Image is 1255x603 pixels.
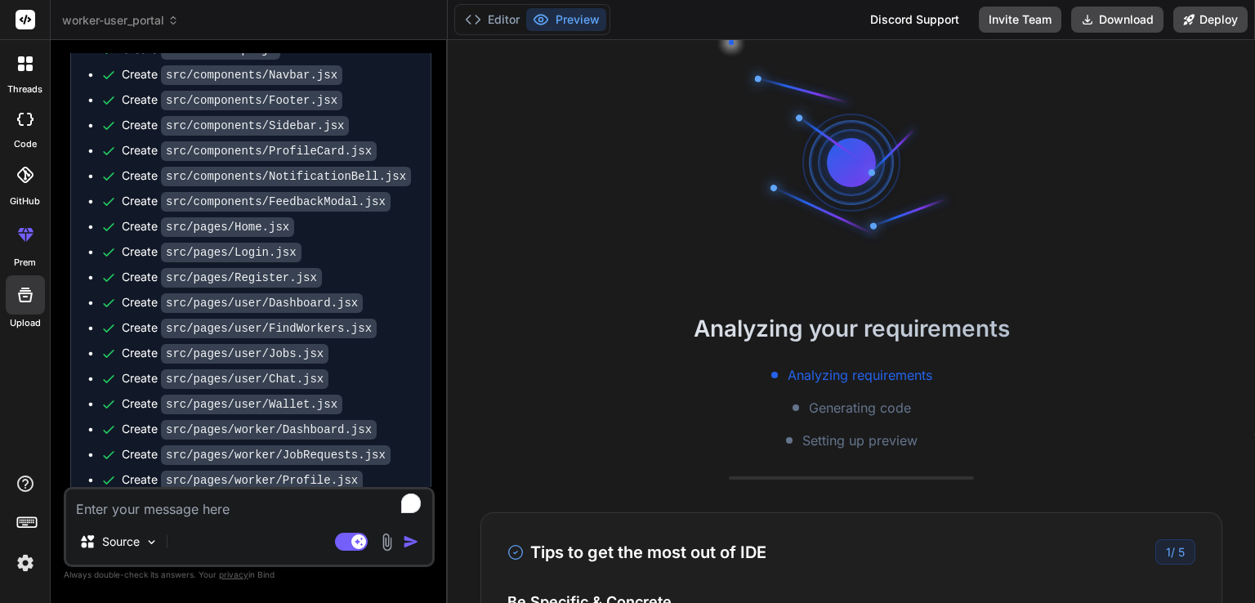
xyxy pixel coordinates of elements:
img: icon [403,534,419,550]
label: Upload [10,316,41,330]
span: Generating code [809,398,911,418]
div: Create [122,319,377,337]
code: src/pages/worker/Dashboard.jsx [161,420,377,440]
button: Invite Team [979,7,1061,33]
span: Analyzing requirements [788,365,932,385]
label: prem [14,256,36,270]
div: Create [122,243,301,261]
code: src/components/NotificationBell.jsx [161,167,411,186]
span: 5 [1178,545,1185,559]
div: Create [122,269,322,286]
img: attachment [377,533,396,552]
div: Discord Support [860,7,969,33]
code: src/components/ProfileCard.jsx [161,141,377,161]
label: code [14,137,37,151]
label: GitHub [10,194,40,208]
code: src/components/Footer.jsx [161,91,342,110]
div: Create [122,294,363,311]
div: Create [122,395,342,413]
code: src/components/Navbar.jsx [161,65,342,85]
button: Preview [526,8,606,31]
div: Create [122,218,294,235]
h2: Analyzing your requirements [448,311,1255,346]
code: src/pages/Register.jsx [161,268,322,288]
code: src/pages/Home.jsx [161,217,294,237]
code: src/pages/worker/Profile.jsx [161,471,363,490]
span: Setting up preview [802,431,918,450]
div: Create [122,142,377,159]
code: src/pages/user/FindWorkers.jsx [161,319,377,338]
div: / [1155,539,1195,565]
button: Deploy [1173,7,1248,33]
div: Create [122,370,328,387]
h3: Tips to get the most out of IDE [507,540,766,565]
div: Create [122,193,391,210]
code: src/components/FeedbackModal.jsx [161,192,391,212]
button: Download [1071,7,1163,33]
span: worker-user_portal [62,12,179,29]
code: src/pages/user/Chat.jsx [161,369,328,389]
div: Create [122,345,328,362]
p: Source [102,534,140,550]
div: Create [122,117,349,134]
span: privacy [219,569,248,579]
code: src/components/Sidebar.jsx [161,116,349,136]
div: Create [122,41,280,58]
code: src/pages/user/Wallet.jsx [161,395,342,414]
img: Pick Models [145,535,159,549]
div: Create [122,92,342,109]
div: Create [122,421,377,438]
p: Always double-check its answers. Your in Bind [64,567,435,583]
div: Create [122,446,391,463]
div: Create [122,66,342,83]
button: Editor [458,8,526,31]
div: Create [122,167,411,185]
label: threads [7,83,42,96]
code: src/pages/user/Dashboard.jsx [161,293,363,313]
textarea: To enrich screen reader interactions, please activate Accessibility in Grammarly extension settings [66,489,432,519]
code: src/pages/user/Jobs.jsx [161,344,328,364]
code: src/pages/worker/JobRequests.jsx [161,445,391,465]
span: 1 [1166,545,1171,559]
div: Create [122,471,363,489]
img: settings [11,549,39,577]
code: src/pages/Login.jsx [161,243,301,262]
